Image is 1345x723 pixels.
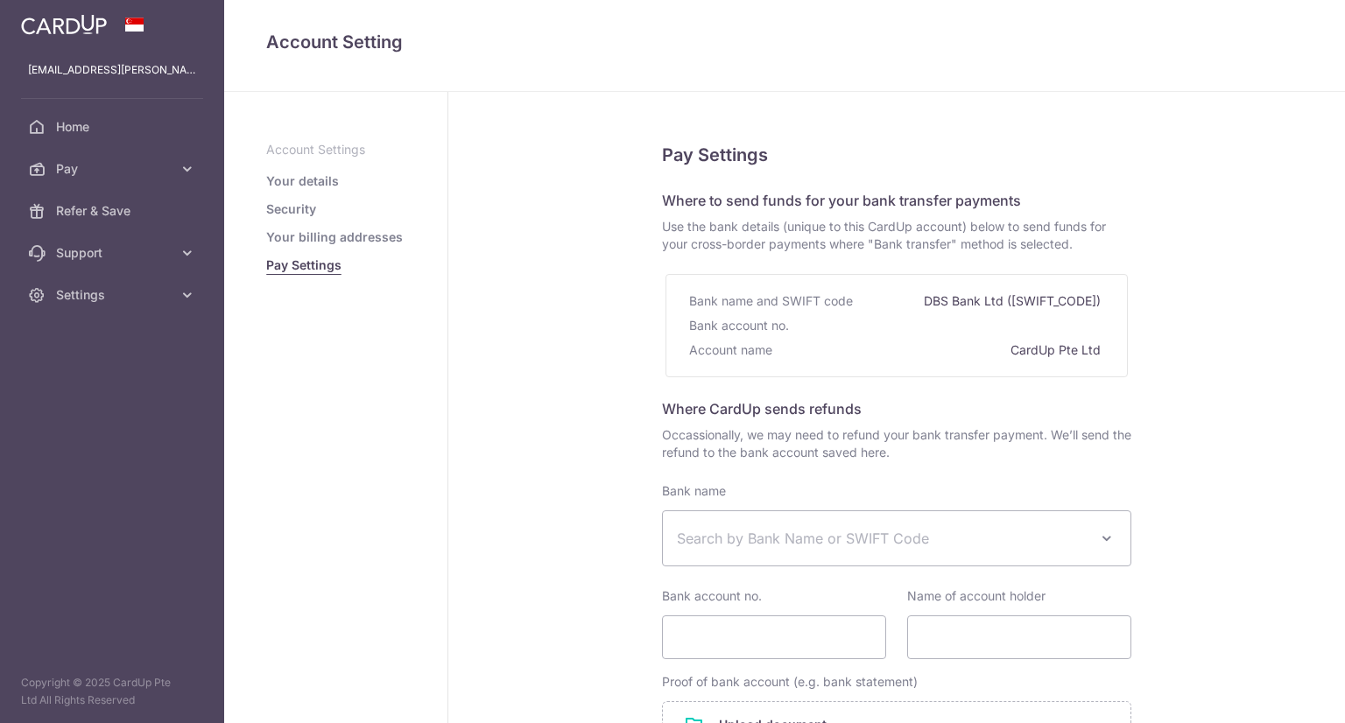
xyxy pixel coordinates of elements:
div: Bank account no. [689,313,792,338]
label: Name of account holder [907,587,1046,605]
div: DBS Bank Ltd ([SWIFT_CODE]) [924,289,1104,313]
div: Account name [689,338,776,362]
span: Home [56,118,172,136]
h5: Pay Settings [662,141,1131,169]
label: Bank name [662,482,726,500]
div: CardUp Pte Ltd [1011,338,1104,362]
p: Account Settings [266,141,405,158]
label: Bank account no. [662,587,762,605]
p: [EMAIL_ADDRESS][PERSON_NAME][DOMAIN_NAME] [28,61,196,79]
a: Your billing addresses [266,228,403,246]
div: Bank name and SWIFT code [689,289,856,313]
a: Pay Settings [266,256,342,274]
span: Occassionally, we may need to refund your bank transfer payment. We’ll send the refund to the ban... [662,426,1131,461]
span: Support [56,244,172,262]
span: Where to send funds for your bank transfer payments [662,192,1021,209]
span: translation missing: en.refund_bank_accounts.show.title.account_setting [266,32,403,53]
a: Your details [266,172,339,190]
span: Use the bank details (unique to this CardUp account) below to send funds for your cross-border pa... [662,218,1131,253]
label: Proof of bank account (e.g. bank statement) [662,673,918,691]
span: Search by Bank Name or SWIFT Code [677,528,1088,549]
span: Refer & Save [56,202,172,220]
a: Security [266,200,316,218]
img: CardUp [21,14,107,35]
span: Pay [56,160,172,178]
span: Settings [56,286,172,304]
span: Where CardUp sends refunds [662,400,862,418]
